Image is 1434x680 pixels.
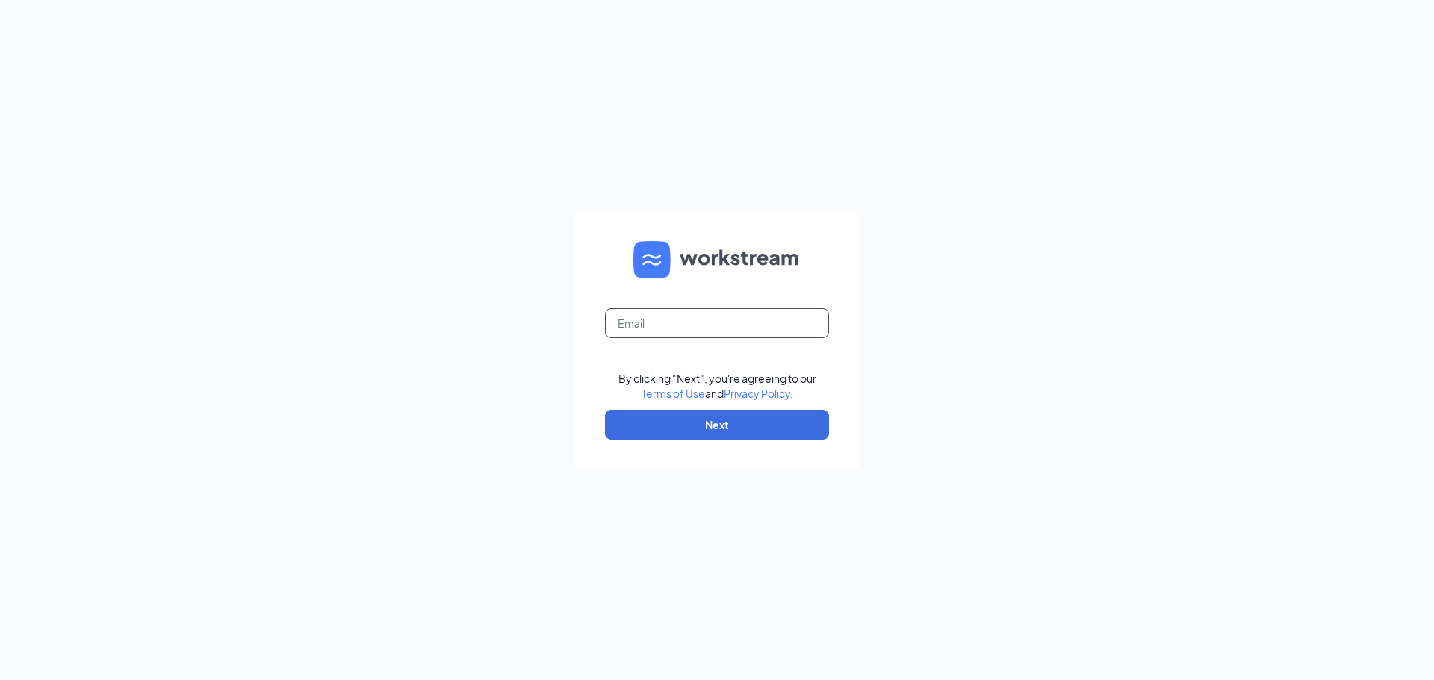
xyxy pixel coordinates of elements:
[605,308,829,338] input: Email
[633,241,801,278] img: WS logo and Workstream text
[724,387,790,400] a: Privacy Policy
[642,387,705,400] a: Terms of Use
[618,371,816,401] div: By clicking "Next", you're agreeing to our and .
[605,410,829,440] button: Next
